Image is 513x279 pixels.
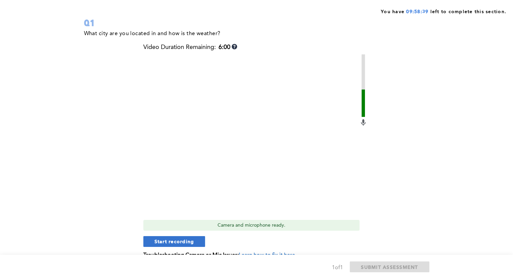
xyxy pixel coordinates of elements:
[350,261,429,272] button: SUBMIT ASSESSMENT
[143,236,205,247] button: Start recording
[219,44,230,51] b: 6:00
[143,220,360,231] div: Camera and microphone ready.
[332,263,343,273] div: 1 of 1
[239,253,296,258] span: Learn how to fix it here.
[381,7,506,15] span: You have left to complete this section.
[84,29,221,39] p: What city are you located in and how is the weather?
[361,264,418,270] span: SUBMIT ASSESSMENT
[143,253,239,258] b: Troubleshooting Camera or Mic Issues:
[84,17,427,29] div: Q1
[154,238,194,245] span: Start recording
[406,9,428,14] span: 09:58:39
[143,44,237,51] div: Video Duration Remaining:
